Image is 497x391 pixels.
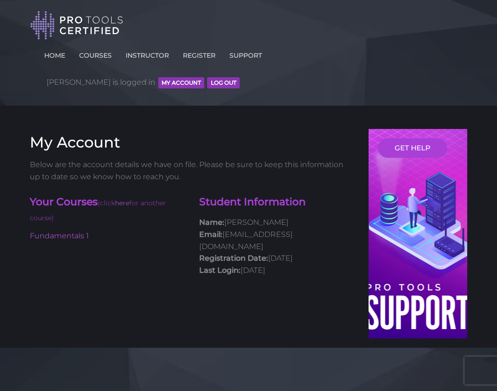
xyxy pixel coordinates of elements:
strong: Email: [199,230,222,239]
h4: Student Information [199,195,355,209]
h4: Your Courses [30,195,185,226]
a: here [115,199,129,207]
a: INSTRUCTOR [123,46,171,61]
p: [PERSON_NAME] [EMAIL_ADDRESS][DOMAIN_NAME] [DATE] [DATE] [199,216,355,276]
button: MY ACCOUNT [158,77,204,88]
a: REGISTER [181,46,218,61]
strong: Name: [199,218,224,227]
p: Below are the account details we have on file. Please be sure to keep this information up to date... [30,159,355,182]
img: Pro Tools Certified Logo [30,10,123,40]
strong: Last Login: [199,266,241,275]
a: HOME [42,46,67,61]
a: Fundamentals 1 [30,231,89,240]
span: [PERSON_NAME] is logged in [47,68,240,96]
strong: Registration Date: [199,254,268,263]
a: SUPPORT [227,46,264,61]
button: Log Out [207,77,239,88]
h3: My Account [30,134,355,151]
a: COURSES [77,46,114,61]
a: GET HELP [378,138,447,158]
span: (click for another course) [30,199,166,222]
